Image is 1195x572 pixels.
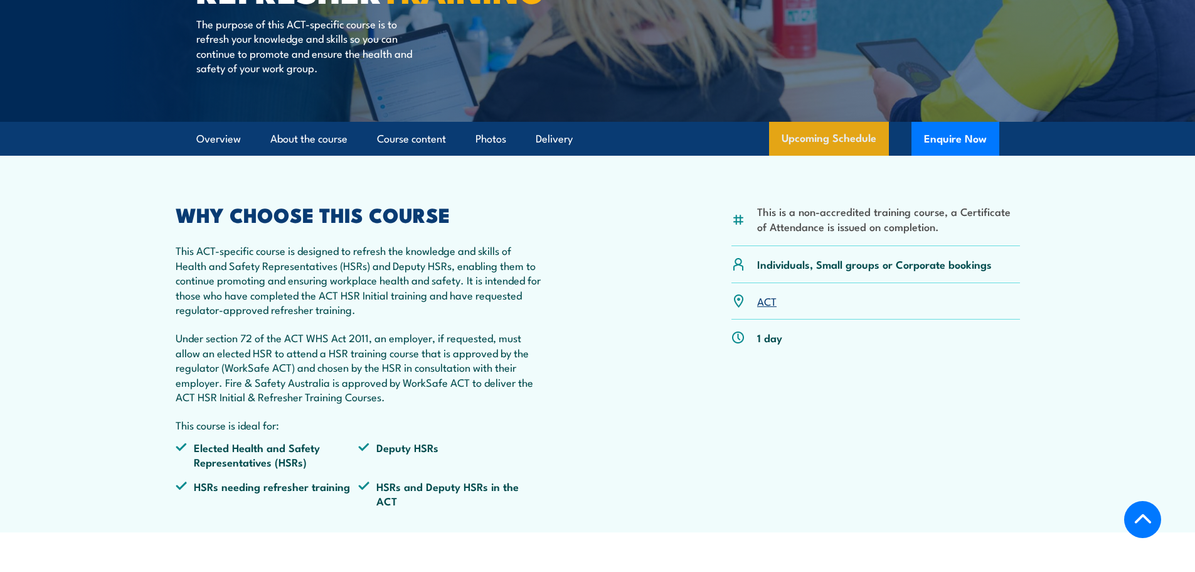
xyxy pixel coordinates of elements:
[757,293,777,308] a: ACT
[757,257,992,271] p: Individuals, Small groups or Corporate bookings
[270,122,348,156] a: About the course
[377,122,446,156] a: Course content
[358,479,541,509] li: HSRs and Deputy HSRs in the ACT
[176,479,359,509] li: HSRs needing refresher training
[769,122,889,156] a: Upcoming Schedule
[176,418,542,432] p: This course is ideal for:
[475,122,506,156] a: Photos
[176,440,359,470] li: Elected Health and Safety Representatives (HSRs)
[196,122,241,156] a: Overview
[176,243,542,316] p: This ACT-specific course is designed to refresh the knowledge and skills of Health and Safety Rep...
[176,205,542,223] h2: WHY CHOOSE THIS COURSE
[358,440,541,470] li: Deputy HSRs
[911,122,999,156] button: Enquire Now
[536,122,573,156] a: Delivery
[757,204,1020,234] li: This is a non-accredited training course, a Certificate of Attendance is issued on completion.
[757,330,782,345] p: 1 day
[176,330,542,404] p: Under section 72 of the ACT WHS Act 2011, an employer, if requested, must allow an elected HSR to...
[196,16,425,75] p: The purpose of this ACT-specific course is to refresh your knowledge and skills so you can contin...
